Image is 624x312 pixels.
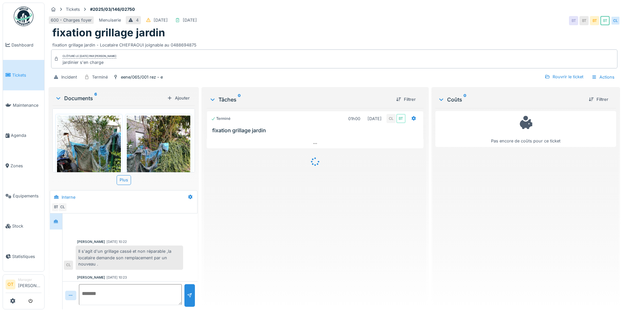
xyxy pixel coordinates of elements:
[393,95,418,104] div: Filtrer
[52,39,616,48] div: fixation grillage jardin - Locataire CHEFRAOUI joignable au 0488694875
[569,16,578,25] div: BT
[3,30,44,60] a: Dashboard
[387,114,396,123] div: CL
[586,95,611,104] div: Filtrer
[3,241,44,271] a: Statistiques
[3,120,44,151] a: Agenda
[542,72,586,81] div: Rouvrir le ticket
[212,127,420,134] h3: fixation grillage jardin
[438,96,583,103] div: Coûts
[13,102,42,108] span: Maintenance
[396,114,406,123] div: BT
[64,261,73,270] div: CL
[579,16,589,25] div: BT
[209,96,390,103] div: Tâches
[77,239,105,244] div: [PERSON_NAME]
[600,16,610,25] div: BT
[164,94,192,102] div: Ajouter
[183,17,197,23] div: [DATE]
[348,116,360,122] div: 01h00
[136,17,139,23] div: 4
[12,72,42,78] span: Tickets
[51,17,92,23] div: 600 - Charges foyer
[18,277,42,282] div: Manager
[106,239,127,244] div: [DATE] 10:22
[3,151,44,181] a: Zones
[11,132,42,138] span: Agenda
[66,6,80,12] div: Tickets
[127,116,191,200] img: a3sp3e1lqk62h539is03h5su8p8k
[61,74,77,80] div: Incident
[590,16,599,25] div: BT
[18,277,42,291] li: [PERSON_NAME]
[12,223,42,229] span: Stock
[11,42,42,48] span: Dashboard
[121,74,163,80] div: eene/065/001 rez - e
[51,203,61,212] div: BT
[3,181,44,211] a: Équipements
[63,54,116,59] div: Clôturé le [DATE] par [PERSON_NAME]
[94,94,97,102] sup: 6
[463,96,466,103] sup: 0
[589,72,617,82] div: Actions
[57,116,121,200] img: x19hmeig8n95v5j8va393jh9zy5o
[611,16,620,25] div: CL
[13,193,42,199] span: Équipements
[440,114,612,144] div: Pas encore de coûts pour ce ticket
[12,253,42,260] span: Statistiques
[55,94,164,102] div: Documents
[6,277,42,293] a: OT Manager[PERSON_NAME]
[117,175,131,185] div: Plus
[3,60,44,90] a: Tickets
[6,280,15,289] li: OT
[3,90,44,120] a: Maintenance
[63,59,116,65] div: jardinier s'en charge
[52,27,165,39] h1: fixation grillage jardin
[10,163,42,169] span: Zones
[238,96,241,103] sup: 0
[211,116,231,121] div: Terminé
[58,203,67,212] div: CL
[76,246,183,270] div: Il s'agit d'un grillage cassé et non réparable ,la locataire demande son remplacement par un nouv...
[77,275,105,280] div: [PERSON_NAME]
[62,194,75,200] div: Interne
[106,275,127,280] div: [DATE] 10:23
[87,6,138,12] strong: #2025/03/146/02750
[3,211,44,241] a: Stock
[154,17,168,23] div: [DATE]
[99,17,121,23] div: Menuiserie
[14,7,33,26] img: Badge_color-CXgf-gQk.svg
[368,116,382,122] div: [DATE]
[92,74,108,80] div: Terminé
